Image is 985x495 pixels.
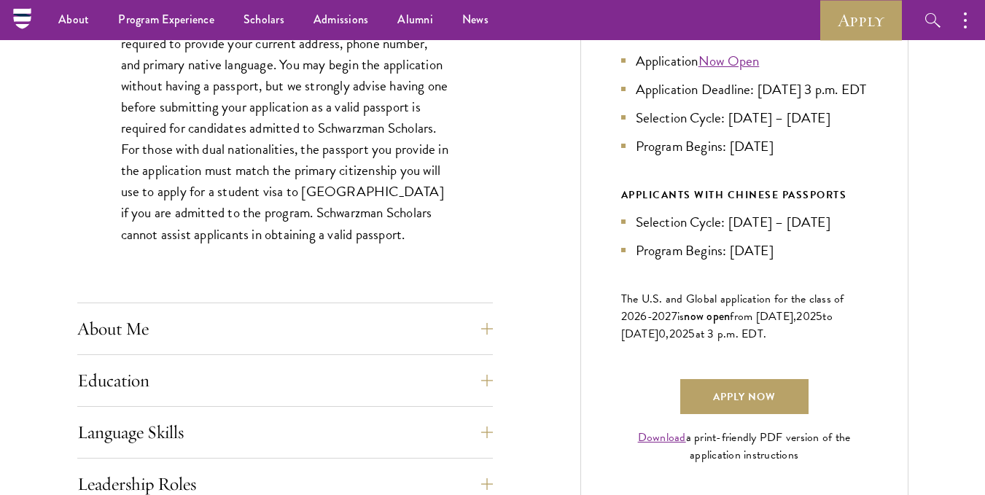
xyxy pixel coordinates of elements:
[680,379,809,414] a: Apply Now
[77,363,493,398] button: Education
[647,308,671,325] span: -202
[684,308,730,324] span: now open
[638,429,686,446] a: Download
[77,415,493,450] button: Language Skills
[669,325,689,343] span: 202
[671,308,677,325] span: 7
[666,325,669,343] span: ,
[677,308,685,325] span: is
[621,290,844,325] span: The U.S. and Global application for the class of 202
[621,79,868,100] li: Application Deadline: [DATE] 3 p.m. EDT
[77,311,493,346] button: About Me
[621,308,833,343] span: to [DATE]
[796,308,816,325] span: 202
[621,429,868,464] div: a print-friendly PDF version of the application instructions
[621,211,868,233] li: Selection Cycle: [DATE] – [DATE]
[816,308,822,325] span: 5
[730,308,796,325] span: from [DATE],
[621,50,868,71] li: Application
[640,308,647,325] span: 6
[621,240,868,261] li: Program Begins: [DATE]
[621,186,868,204] div: APPLICANTS WITH CHINESE PASSPORTS
[698,50,760,71] a: Now Open
[621,136,868,157] li: Program Begins: [DATE]
[658,325,666,343] span: 0
[621,107,868,128] li: Selection Cycle: [DATE] – [DATE]
[688,325,695,343] span: 5
[696,325,767,343] span: at 3 p.m. EDT.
